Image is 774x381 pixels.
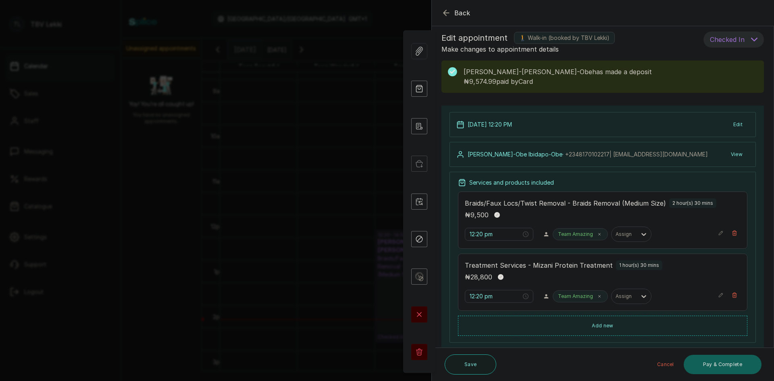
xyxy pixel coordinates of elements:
[465,260,613,270] p: Treatment Services - Mizani Protein Treatment
[469,179,554,187] p: Services and products included
[724,147,749,162] button: View
[710,35,745,44] span: Checked In
[470,211,489,219] span: 9,500
[470,273,492,281] span: 28,800
[703,31,764,48] button: Checked In
[441,44,700,54] p: Make changes to appointment details
[684,355,762,374] button: Pay & Complete
[619,262,659,269] p: 1 hour(s) 30 mins
[470,292,521,301] input: Select time
[465,210,489,220] p: ₦
[441,8,470,18] button: Back
[468,121,512,129] p: [DATE] 12:20 PM
[672,200,713,206] p: 2 hour(s) 30 mins
[464,77,757,86] p: ₦9,574.99 paid by Card
[454,8,470,18] span: Back
[470,230,521,239] input: Select time
[465,198,666,208] p: Braids/Faux Locs/Twist Removal - Braids Removal (Medium Size)
[651,355,680,374] button: Cancel
[558,231,593,237] p: Team Amazing
[441,31,508,44] span: Edit appointment
[565,151,708,158] span: +234 8170102217 | [EMAIL_ADDRESS][DOMAIN_NAME]
[465,272,492,282] p: ₦
[468,150,708,158] p: [PERSON_NAME]-Obe Ibidapo-Obe ·
[445,354,496,375] button: Save
[514,32,615,44] label: 🚶 Walk-in (booked by TBV Lekki)
[464,67,757,77] p: [PERSON_NAME]-[PERSON_NAME]-Obe has made a deposit
[458,316,747,336] button: Add new
[558,293,593,300] p: Team Amazing
[727,117,749,132] button: Edit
